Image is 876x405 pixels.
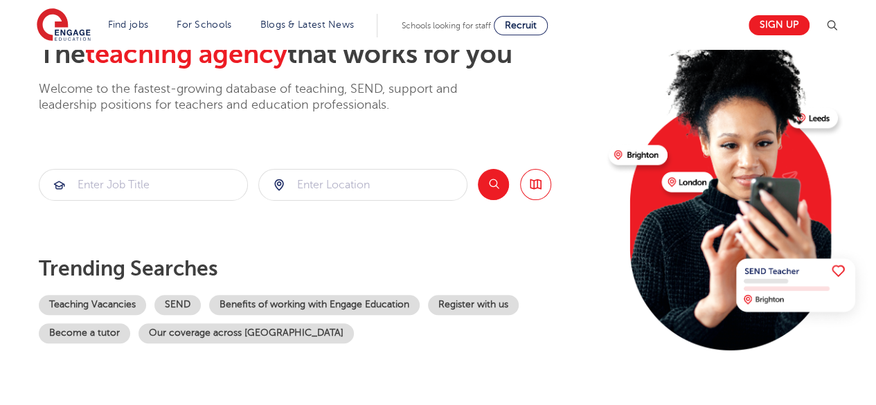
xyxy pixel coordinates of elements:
[494,16,548,35] a: Recruit
[39,39,598,71] h2: The that works for you
[478,169,509,200] button: Search
[505,20,537,30] span: Recruit
[39,170,247,200] input: Submit
[138,323,354,343] a: Our coverage across [GEOGRAPHIC_DATA]
[402,21,491,30] span: Schools looking for staff
[39,295,146,315] a: Teaching Vacancies
[39,169,248,201] div: Submit
[177,19,231,30] a: For Schools
[39,323,130,343] a: Become a tutor
[154,295,201,315] a: SEND
[749,15,810,35] a: Sign up
[209,295,420,315] a: Benefits of working with Engage Education
[108,19,149,30] a: Find jobs
[259,170,467,200] input: Submit
[85,39,287,69] span: teaching agency
[258,169,467,201] div: Submit
[37,8,91,43] img: Engage Education
[428,295,519,315] a: Register with us
[260,19,355,30] a: Blogs & Latest News
[39,81,496,114] p: Welcome to the fastest-growing database of teaching, SEND, support and leadership positions for t...
[39,256,598,281] p: Trending searches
